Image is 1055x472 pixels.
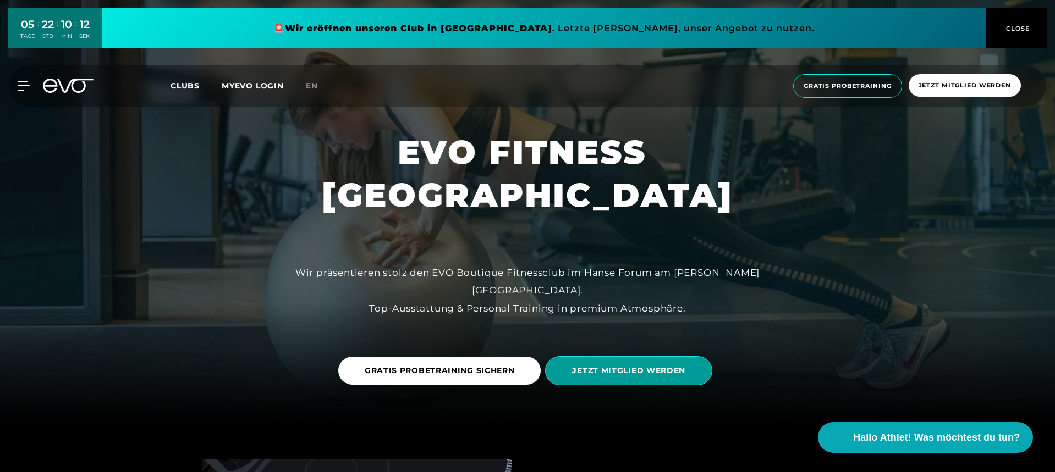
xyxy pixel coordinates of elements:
a: JETZT MITGLIED WERDEN [545,348,717,393]
span: Hallo Athlet! Was möchtest du tun? [853,430,1020,445]
div: : [37,18,39,47]
span: JETZT MITGLIED WERDEN [572,365,685,376]
div: : [57,18,58,47]
button: Hallo Athlet! Was möchtest du tun? [818,422,1033,453]
div: STD [42,32,54,40]
span: en [306,81,318,91]
span: Clubs [171,81,200,91]
a: MYEVO LOGIN [222,81,284,91]
div: 05 [20,16,35,32]
div: SEK [79,32,90,40]
span: GRATIS PROBETRAINING SICHERN [365,365,515,376]
a: Gratis Probetraining [790,74,905,98]
div: MIN [61,32,72,40]
h1: EVO FITNESS [GEOGRAPHIC_DATA] [322,131,733,216]
span: CLOSE [1003,24,1030,34]
a: Jetzt Mitglied werden [905,74,1024,98]
div: 22 [42,16,54,32]
div: 10 [61,16,72,32]
div: : [75,18,76,47]
a: GRATIS PROBETRAINING SICHERN [338,348,546,393]
a: Clubs [171,80,222,91]
span: Jetzt Mitglied werden [919,81,1011,90]
button: CLOSE [986,8,1047,48]
div: 12 [79,16,90,32]
span: Gratis Probetraining [804,81,892,91]
div: TAGE [20,32,35,40]
a: en [306,80,331,92]
div: Wir präsentieren stolz den EVO Boutique Fitnessclub im Hanse Forum am [PERSON_NAME][GEOGRAPHIC_DA... [280,264,775,317]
